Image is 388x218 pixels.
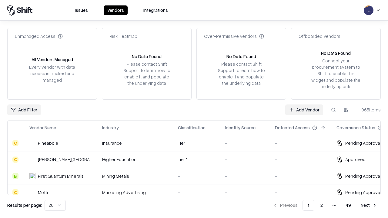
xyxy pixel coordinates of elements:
[269,200,381,211] nav: pagination
[27,64,77,83] div: Every vendor with data access is tracked and managed
[178,189,215,196] div: -
[32,56,73,63] div: All Vendors Managed
[102,189,168,196] div: Marketing Advertising
[225,189,265,196] div: -
[216,61,266,87] div: Please contact Shift Support to learn how to enable it and populate the underlying data
[102,140,168,146] div: Insurance
[178,156,215,163] div: Tier 1
[316,200,328,211] button: 2
[71,5,92,15] button: Issues
[12,173,18,179] div: B
[225,156,265,163] div: -
[357,200,381,211] button: Next
[311,58,361,90] div: Connect your procurement system to Shift to enable this widget and populate the underlying data
[109,33,137,39] div: Risk Heatmap
[336,124,375,131] div: Governance Status
[275,156,327,163] div: -
[15,33,63,39] div: Unmanaged Access
[12,157,18,163] div: C
[140,5,172,15] button: Integrations
[7,202,42,208] p: Results per page:
[132,53,162,60] div: No Data Found
[38,140,58,146] div: Pineapple
[285,104,323,115] a: Add Vendor
[345,156,366,163] div: Approved
[225,124,256,131] div: Identity Source
[299,33,340,39] div: Offboarded Vendors
[303,200,314,211] button: 1
[29,140,35,146] img: Pineapple
[226,53,256,60] div: No Data Found
[29,173,35,179] img: First Quantum Minerals
[345,173,381,179] div: Pending Approval
[7,104,41,115] button: Add Filter
[38,156,92,163] div: [PERSON_NAME][GEOGRAPHIC_DATA]
[122,61,172,87] div: Please contact Shift Support to learn how to enable it and populate the underlying data
[102,124,119,131] div: Industry
[29,157,35,163] img: Reichman University
[102,156,168,163] div: Higher Education
[104,5,128,15] button: Vendors
[225,140,265,146] div: -
[356,107,381,113] div: 965 items
[102,173,168,179] div: Mining Metals
[275,140,327,146] div: -
[225,173,265,179] div: -
[275,124,310,131] div: Detected Access
[12,189,18,195] div: C
[204,33,264,39] div: Over-Permissive Vendors
[178,173,215,179] div: -
[38,189,48,196] div: Motti
[275,173,327,179] div: -
[345,189,381,196] div: Pending Approval
[275,189,327,196] div: -
[29,124,56,131] div: Vendor Name
[178,140,215,146] div: Tier 1
[29,189,35,195] img: Motti
[341,200,356,211] button: 49
[178,124,206,131] div: Classification
[12,140,18,146] div: C
[345,140,381,146] div: Pending Approval
[38,173,84,179] div: First Quantum Minerals
[321,50,351,56] div: No Data Found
